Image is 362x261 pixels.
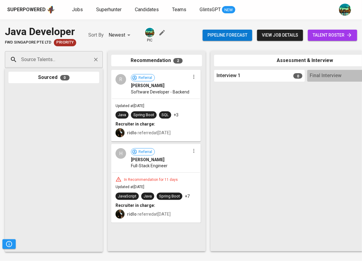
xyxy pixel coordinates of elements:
[185,193,190,199] p: +7
[7,5,55,14] a: Superpoweredapp logo
[161,112,169,118] div: SQL
[127,130,137,135] b: ridlo
[339,4,351,16] img: a5d44b89-0c59-4c54-99d0-a63b29d42bd3.jpg
[172,7,186,12] span: Teams
[122,177,180,182] div: In Recommendation for 11 days
[8,72,99,83] div: Sourced
[116,185,144,189] span: Updated at [DATE]
[200,6,235,14] a: GlintsGPT NEW
[262,31,298,39] span: view job details
[96,7,122,12] span: Superhunter
[203,30,252,41] button: Pipeline forecast
[131,163,168,169] span: Full-Stack Engineer
[310,72,341,79] span: Final Interview
[116,74,126,85] div: R
[145,28,155,37] img: a5d44b89-0c59-4c54-99d0-a63b29d42bd3.jpg
[54,39,76,46] div: New Job received from Demand Team
[72,7,83,12] span: Jobs
[313,31,352,39] span: talent roster
[116,148,126,159] div: H
[109,31,125,39] p: Newest
[72,6,84,14] a: Jobs
[88,31,104,39] p: Sort By
[111,144,201,223] div: HReferral[PERSON_NAME]Full-Stack EngineerIn Recommendation for 11 daysUpdated at[DATE]JavaScriptJ...
[217,72,240,79] span: Interview 1
[109,30,132,41] div: Newest
[118,112,126,118] div: Java
[7,6,46,13] div: Superpowered
[159,194,180,199] div: Spring Boot
[127,130,171,135] span: referred at [DATE]
[111,70,201,142] div: RReferral[PERSON_NAME]Software Developer - BackendUpdated at[DATE]JavaSpring BootSQL+3Recruiter i...
[116,104,144,108] span: Updated at [DATE]
[116,203,155,208] b: Recruiter in charge:
[54,40,76,45] span: Priority
[293,73,302,79] span: 0
[136,149,155,155] span: Referral
[116,210,125,219] img: ridlo@glints.com
[127,212,137,217] b: ridlo
[96,6,123,14] a: Superhunter
[131,89,189,95] span: Software Developer - Backend
[131,83,165,89] span: [PERSON_NAME]
[99,59,101,60] button: Open
[257,30,303,41] button: view job details
[5,40,51,45] span: FWD Singapore Pte Ltd
[116,128,125,137] img: ridlo@glints.com
[174,112,178,118] p: +3
[116,122,155,126] b: Recruiter in charge:
[136,75,155,81] span: Referral
[47,5,55,14] img: app logo
[5,24,76,39] div: Java Developer
[144,194,152,199] div: Java
[135,7,159,12] span: Candidates
[135,6,160,14] a: Candidates
[127,212,171,217] span: referred at [DATE]
[133,112,154,118] div: Spring Boot
[308,30,357,41] a: talent roster
[172,6,188,14] a: Teams
[173,58,183,64] span: 2
[131,157,165,163] span: [PERSON_NAME]
[207,31,247,39] span: Pipeline forecast
[145,27,155,43] div: pic
[118,194,136,199] div: JavaScript
[60,75,70,80] span: 0
[111,55,202,67] div: Recommendation
[92,55,100,64] button: Clear
[2,239,16,249] button: Pipeline Triggers
[200,7,221,12] span: GlintsGPT
[222,7,235,13] span: NEW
